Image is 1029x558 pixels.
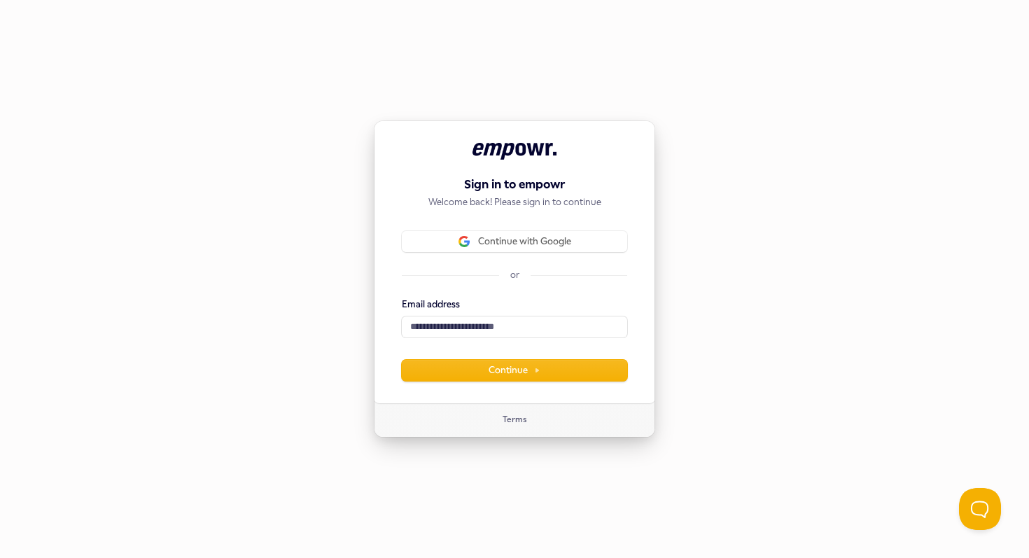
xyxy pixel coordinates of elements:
[478,235,571,248] span: Continue with Google
[503,414,526,426] a: Terms
[458,236,470,247] img: Sign in with Google
[402,176,627,193] h1: Sign in to empowr
[402,196,627,209] p: Welcome back! Please sign in to continue
[402,231,627,252] button: Sign in with GoogleContinue with Google
[510,269,519,281] p: or
[472,143,556,160] img: empowr
[959,488,1001,530] iframe: Help Scout Beacon - Open
[402,360,627,381] button: Continue
[402,298,460,311] label: Email address
[489,364,540,377] span: Continue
